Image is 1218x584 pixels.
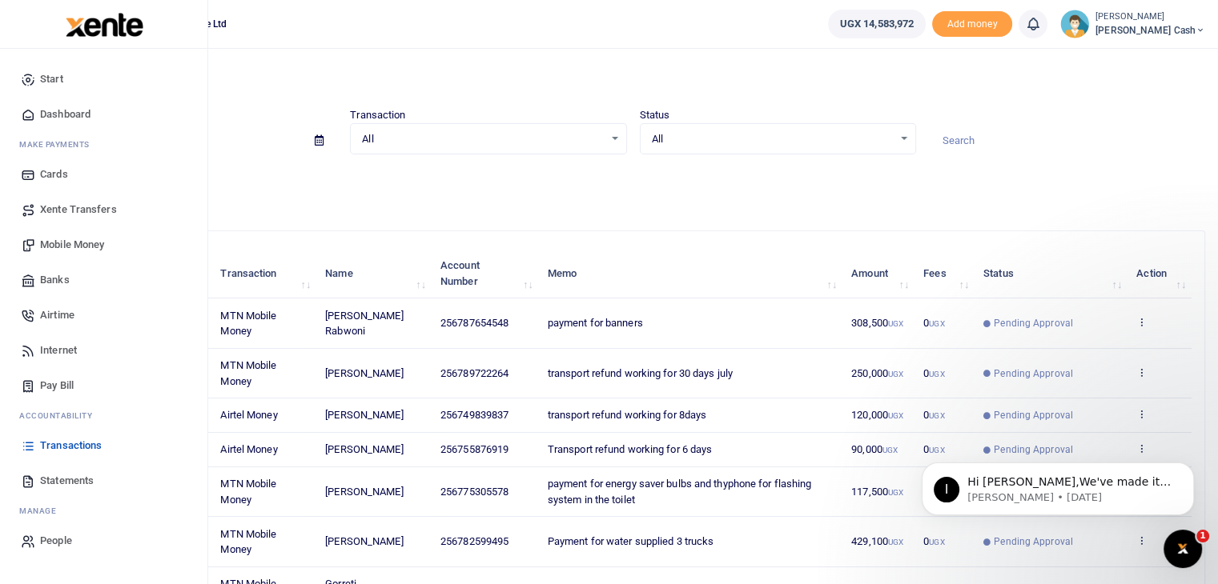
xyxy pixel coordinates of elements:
th: Amount: activate to sort column ascending [842,249,915,298]
span: transport refund working for 8days [548,409,706,421]
span: countability [31,410,92,422]
small: UGX [882,446,898,454]
span: All [652,131,893,147]
p: Download [61,174,1205,190]
span: payment for banners [548,317,643,329]
span: MTN Mobile Money [220,359,276,387]
span: 0 [923,317,944,329]
span: [PERSON_NAME] Rabwoni [325,310,403,338]
small: UGX [888,370,903,378]
th: Status: activate to sort column ascending [975,249,1128,298]
small: UGX [888,411,903,420]
span: MTN Mobile Money [220,310,276,338]
span: [PERSON_NAME] [325,367,403,379]
span: 256749839837 [440,409,509,421]
span: Start [40,71,63,87]
span: Xente Transfers [40,202,117,218]
span: Airtel Money [220,409,277,421]
th: Transaction: activate to sort column ascending [211,249,316,298]
th: Name: activate to sort column ascending [316,249,432,298]
a: Banks [13,262,195,298]
span: 0 [923,535,944,547]
a: Xente Transfers [13,192,195,227]
h4: Transactions [61,69,1205,86]
span: MTN Mobile Money [220,528,276,556]
span: Airtel Money [220,443,277,455]
span: [PERSON_NAME] [325,443,403,455]
small: UGX [888,488,903,497]
span: Internet [40,342,77,358]
a: Airtime [13,298,195,333]
span: [PERSON_NAME] Cash [1095,23,1205,38]
span: Transactions [40,438,102,454]
li: Toup your wallet [932,11,1012,38]
span: 256782599495 [440,535,509,547]
img: logo-large [66,13,143,37]
span: Add money [932,11,1012,38]
a: Add money [932,17,1012,29]
span: [PERSON_NAME] [325,535,403,547]
small: UGX [888,538,903,546]
span: 256789722264 [440,367,509,379]
span: 256787654548 [440,317,509,329]
span: All [362,131,603,147]
a: Transactions [13,428,195,463]
span: Banks [40,272,70,288]
th: Fees: activate to sort column ascending [915,249,975,298]
span: MTN Mobile Money [220,478,276,506]
a: UGX 14,583,972 [828,10,926,38]
span: Pending Approval [994,316,1073,330]
th: Account Number: activate to sort column ascending [432,249,539,298]
span: transport refund working for 30 days july [548,367,733,379]
a: Dashboard [13,97,195,132]
span: Pending Approval [994,534,1073,549]
span: Transport refund working for 6 days [548,443,713,455]
span: 429,100 [851,535,903,547]
li: M [13,498,195,523]
small: UGX [929,411,944,420]
label: Transaction [350,107,405,123]
span: 0 [923,409,944,421]
a: Pay Bill [13,368,195,403]
small: [PERSON_NAME] [1095,10,1205,24]
span: Airtime [40,307,74,323]
span: Pay Bill [40,378,74,394]
span: payment for energy saver bulbs and thyphone for flashing system in the toilet [548,478,812,506]
span: 90,000 [851,443,898,455]
a: Mobile Money [13,227,195,262]
span: 308,500 [851,317,903,329]
iframe: Intercom notifications message [898,429,1218,541]
iframe: Intercom live chat [1164,530,1202,568]
span: Pending Approval [994,366,1073,381]
small: UGX [929,370,944,378]
span: [PERSON_NAME] [325,486,403,498]
small: UGX [929,319,944,328]
th: Memo: activate to sort column ascending [539,249,842,298]
small: UGX [929,538,944,546]
span: 117,500 [851,486,903,498]
span: Pending Approval [994,408,1073,422]
li: M [13,132,195,157]
span: UGX 14,583,972 [840,16,914,32]
span: People [40,533,72,549]
a: logo-small logo-large logo-large [64,18,143,30]
span: anage [27,505,57,517]
th: Action: activate to sort column ascending [1128,249,1192,298]
input: Search [929,127,1205,154]
span: Payment for water supplied 3 trucks [548,535,714,547]
span: [PERSON_NAME] [325,409,403,421]
span: 1 [1196,530,1209,542]
a: Internet [13,333,195,368]
img: profile-user [1060,10,1089,38]
span: ake Payments [27,138,90,150]
span: Mobile Money [40,237,104,253]
span: 0 [923,367,944,379]
span: Dashboard [40,106,90,122]
span: Cards [40,166,68,182]
span: 250,000 [851,367,903,379]
a: profile-user [PERSON_NAME] [PERSON_NAME] Cash [1060,10,1205,38]
span: 256775305578 [440,486,509,498]
li: Ac [13,403,195,428]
